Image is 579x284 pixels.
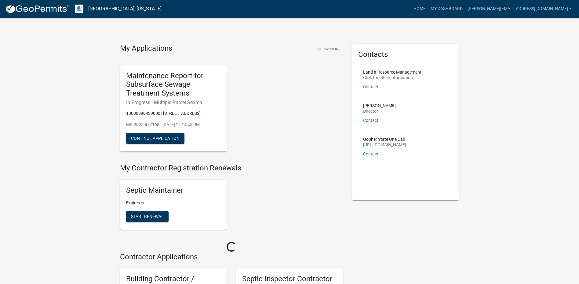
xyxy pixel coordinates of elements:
[363,75,421,80] p: Click for office information:
[363,84,378,89] a: Contact
[126,133,184,144] button: Continue Application
[75,5,83,13] img: Otter Tail County, Minnesota
[363,109,396,113] p: Director
[363,137,406,141] p: Gopher State One Call
[315,44,343,54] button: Show More
[411,3,428,15] a: Home
[126,200,221,206] p: Expires on
[126,110,221,117] p: 13000990439000 | [STREET_ADDRESS] |
[242,275,337,283] h5: Septic Inspector Contractor
[126,211,169,222] button: Start Renewal
[120,253,343,261] h4: Contractor Applications
[363,104,396,108] p: [PERSON_NAME]
[120,44,172,53] h4: My Applications
[126,122,221,128] p: MR-2025-477168 - [DATE] 12:14:45 PM
[126,71,221,98] h5: Maintenance Report for Subsurface Sewage Treatment Systems
[88,4,162,14] a: [GEOGRAPHIC_DATA], [US_STATE]
[131,214,164,219] span: Start Renewal
[126,186,221,195] h5: Septic Maintainer
[126,100,221,105] h6: In Progress - Multiple Parcel Search
[363,151,378,156] a: Contact
[363,118,378,123] a: Contact
[363,143,406,147] p: [URL][DOMAIN_NAME]
[465,3,574,15] a: [PERSON_NAME][EMAIL_ADDRESS][DOMAIN_NAME]
[363,70,421,74] p: Land & Resource Management
[120,164,343,173] h4: My Contractor Registration Renewals
[428,3,465,15] a: My Dashboard
[120,164,343,235] wm-registration-list-section: My Contractor Registration Renewals
[358,50,453,59] h5: Contacts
